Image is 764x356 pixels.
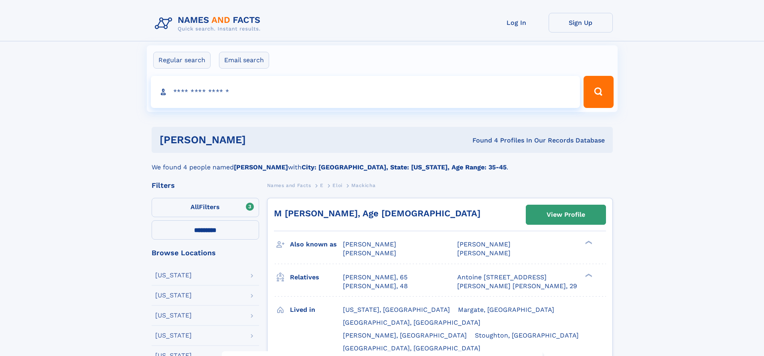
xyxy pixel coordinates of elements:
[151,76,580,108] input: search input
[290,303,343,317] h3: Lived in
[457,273,547,282] a: Antoine [STREET_ADDRESS]
[583,240,593,245] div: ❯
[475,332,579,339] span: Stoughton, [GEOGRAPHIC_DATA]
[152,153,613,172] div: We found 4 people named with .
[274,208,480,218] a: M [PERSON_NAME], Age [DEMOGRAPHIC_DATA]
[155,272,192,279] div: [US_STATE]
[343,344,480,352] span: [GEOGRAPHIC_DATA], [GEOGRAPHIC_DATA]
[290,271,343,284] h3: Relatives
[457,282,577,291] a: [PERSON_NAME] [PERSON_NAME], 29
[343,240,396,248] span: [PERSON_NAME]
[234,163,288,171] b: [PERSON_NAME]
[320,183,324,188] span: E
[343,249,396,257] span: [PERSON_NAME]
[302,163,507,171] b: City: [GEOGRAPHIC_DATA], State: [US_STATE], Age Range: 35-45
[457,240,511,248] span: [PERSON_NAME]
[547,205,585,224] div: View Profile
[152,198,259,217] label: Filters
[343,319,480,326] span: [GEOGRAPHIC_DATA], [GEOGRAPHIC_DATA]
[343,273,407,282] a: [PERSON_NAME], 65
[152,182,259,189] div: Filters
[332,180,342,190] a: Eloi
[343,332,467,339] span: [PERSON_NAME], [GEOGRAPHIC_DATA]
[155,332,192,339] div: [US_STATE]
[152,249,259,256] div: Browse Locations
[549,13,613,33] a: Sign Up
[458,306,554,313] span: Margate, [GEOGRAPHIC_DATA]
[153,52,211,69] label: Regular search
[152,13,267,35] img: Logo Names and Facts
[219,52,269,69] label: Email search
[359,136,605,145] div: Found 4 Profiles In Our Records Database
[343,306,450,313] span: [US_STATE], [GEOGRAPHIC_DATA]
[320,180,324,190] a: E
[583,273,593,278] div: ❯
[332,183,342,188] span: Eloi
[526,205,606,224] a: View Profile
[584,76,613,108] button: Search Button
[290,238,343,251] h3: Also known as
[267,180,311,190] a: Names and Facts
[484,13,549,33] a: Log In
[190,203,199,211] span: All
[457,249,511,257] span: [PERSON_NAME]
[155,312,192,319] div: [US_STATE]
[343,282,408,291] a: [PERSON_NAME], 48
[160,135,359,145] h1: [PERSON_NAME]
[351,183,375,188] span: Mackicha
[155,292,192,299] div: [US_STATE]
